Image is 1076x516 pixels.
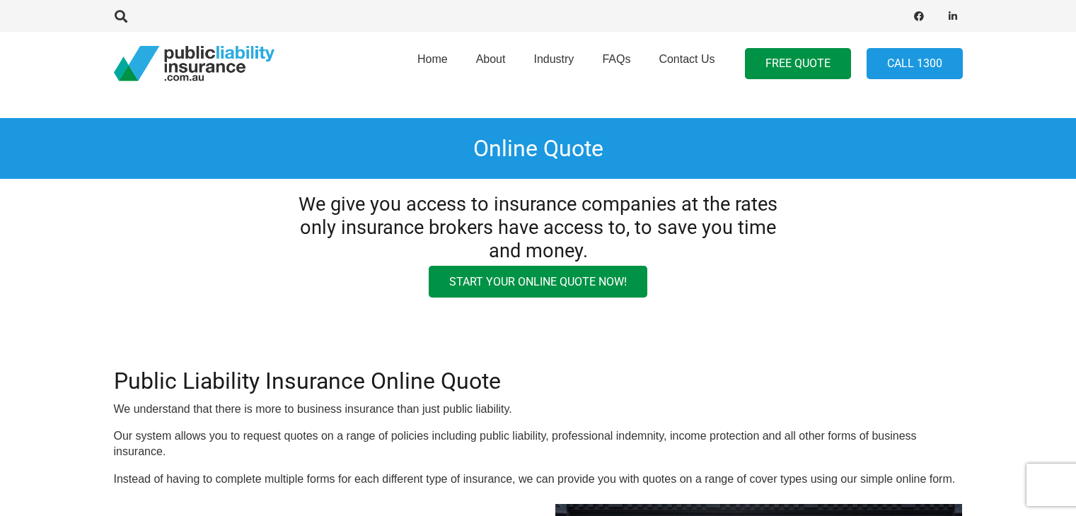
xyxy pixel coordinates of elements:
a: FAQs [588,28,644,100]
a: Facebook [909,6,929,26]
h2: Public Liability Insurance Online Quote [114,368,963,394]
p: Instead of having to complete multiple forms for each different type of insurance, we can provide... [114,471,963,487]
p: We understand that there is more to business insurance than just public liability. [114,401,963,417]
a: FREE QUOTE [745,48,851,80]
span: Contact Us [659,53,715,65]
span: Industry [533,53,574,65]
a: Home [403,28,462,100]
a: LinkedIn [943,6,963,26]
p: Our system allows you to request quotes on a range of policies including public liability, profes... [114,428,963,460]
a: pli_logotransparent [114,46,274,81]
h3: We give you access to insurance companies at the rates only insurance brokers have access to, to ... [283,193,793,262]
span: FAQs [602,53,630,65]
a: About [462,28,520,100]
a: Call 1300 [867,48,963,80]
span: About [476,53,506,65]
a: Start your online quote now! [429,266,647,298]
span: Home [417,53,448,65]
a: Contact Us [644,28,729,100]
a: Search [108,10,136,23]
a: Industry [519,28,588,100]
